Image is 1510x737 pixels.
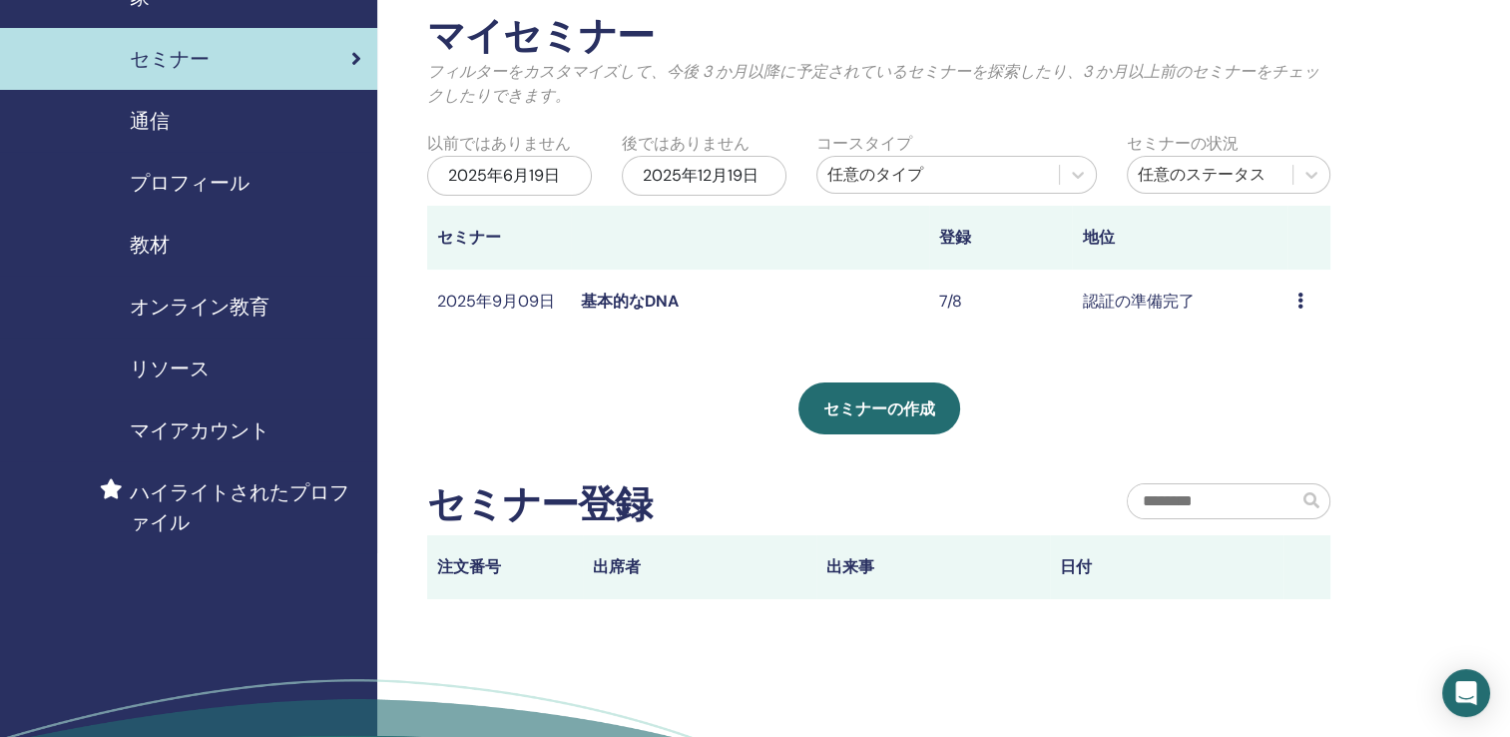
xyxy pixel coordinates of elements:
label: コースタイプ [816,132,912,156]
span: リソース [130,354,210,383]
span: 教材 [130,230,170,260]
span: マイアカウント [130,415,269,445]
h2: マイセミナー [427,14,1330,60]
th: 登録 [929,206,1073,270]
th: 日付 [1050,535,1283,599]
th: 出席者 [583,535,816,599]
span: オンライン教育 [130,292,269,322]
th: セミナー [427,206,571,270]
div: 2025年6月19日 [427,156,592,196]
span: セミナーの作成 [823,398,935,419]
span: ハイライトされたプロファイル [130,477,361,537]
td: 7/8 [929,270,1073,335]
div: 任意のタイプ [827,163,1050,187]
div: 2025年12月19日 [622,156,786,196]
a: 基本的なDNA [581,291,679,312]
div: インターコムメッセンジャーを開く [1442,669,1490,717]
p: フィルターをカスタマイズして、今後 3 か月以降に予定されているセミナーを探索したり、3 か月以上前のセミナーをチェックしたりできます。 [427,60,1330,108]
th: 注文番号 [427,535,583,599]
h2: セミナー登録 [427,482,652,528]
div: 任意のステータス [1138,163,1282,187]
label: セミナーの状況 [1127,132,1239,156]
span: プロフィール [130,168,250,198]
td: 認証の準備完了 [1072,270,1286,335]
th: 地位 [1072,206,1286,270]
th: 出来事 [816,535,1050,599]
label: 後ではありません [622,132,750,156]
td: 2025年9月09日 [427,270,571,335]
label: 以前ではありません [427,132,571,156]
span: セミナー [130,44,210,74]
a: セミナーの作成 [798,382,960,434]
span: 通信 [130,106,170,136]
